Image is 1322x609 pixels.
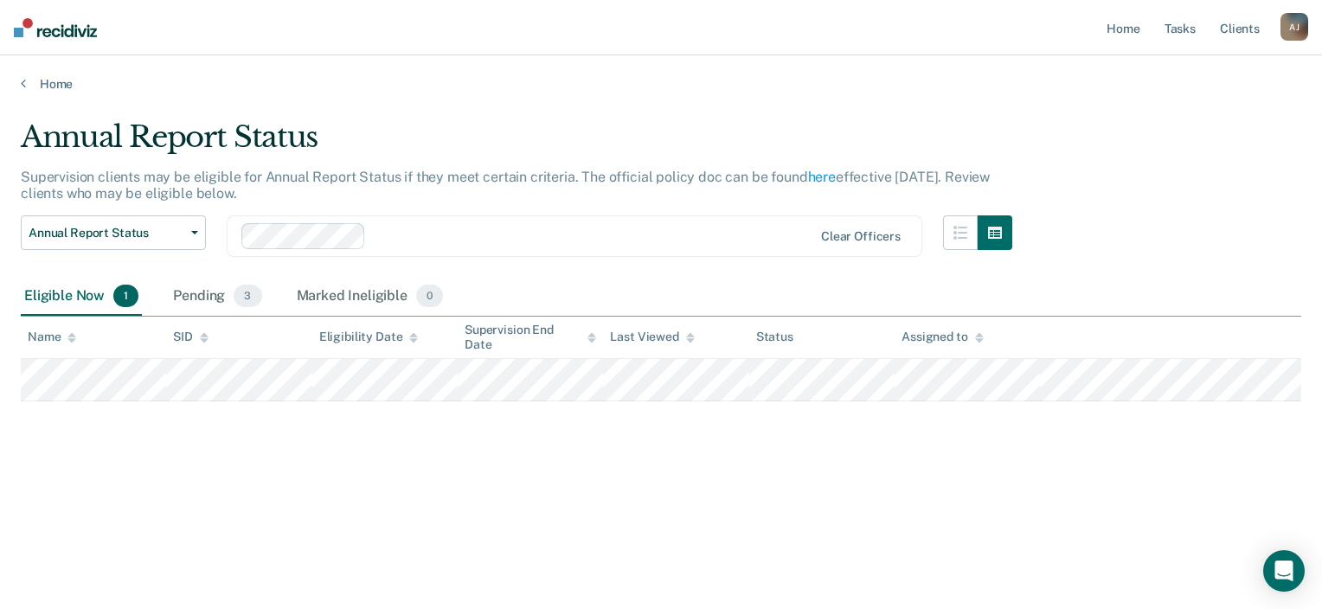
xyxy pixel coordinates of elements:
[808,169,836,185] a: here
[234,285,261,307] span: 3
[416,285,443,307] span: 0
[610,330,694,344] div: Last Viewed
[21,215,206,250] button: Annual Report Status
[465,323,596,352] div: Supervision End Date
[29,226,184,240] span: Annual Report Status
[21,169,990,202] p: Supervision clients may be eligible for Annual Report Status if they meet certain criteria. The o...
[319,330,419,344] div: Eligibility Date
[170,278,265,316] div: Pending3
[1263,550,1305,592] div: Open Intercom Messenger
[756,330,793,344] div: Status
[14,18,97,37] img: Recidiviz
[173,330,209,344] div: SID
[21,76,1301,92] a: Home
[21,278,142,316] div: Eligible Now1
[821,229,901,244] div: Clear officers
[1280,13,1308,41] button: AJ
[902,330,983,344] div: Assigned to
[113,285,138,307] span: 1
[1280,13,1308,41] div: A J
[293,278,447,316] div: Marked Ineligible0
[21,119,1012,169] div: Annual Report Status
[28,330,76,344] div: Name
